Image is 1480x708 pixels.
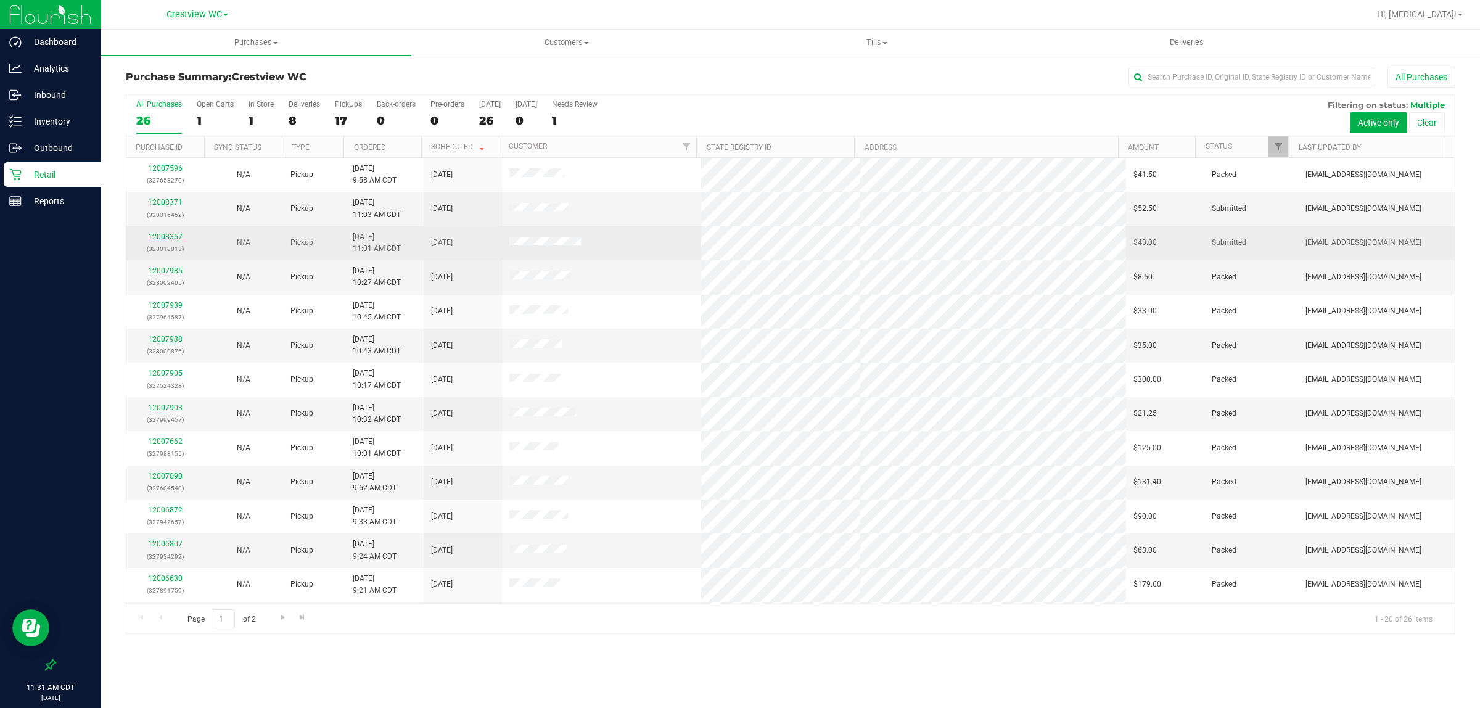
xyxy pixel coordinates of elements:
[290,203,313,215] span: Pickup
[335,100,362,109] div: PickUps
[290,476,313,488] span: Pickup
[1305,203,1421,215] span: [EMAIL_ADDRESS][DOMAIN_NAME]
[101,37,411,48] span: Purchases
[148,369,183,377] a: 12007905
[1133,442,1161,454] span: $125.00
[1133,578,1161,590] span: $179.60
[1133,305,1157,317] span: $33.00
[148,198,183,207] a: 12008371
[552,100,598,109] div: Needs Review
[353,538,397,562] span: [DATE] 9:24 AM CDT
[134,448,197,459] p: (327988155)
[353,573,397,596] span: [DATE] 9:21 AM CDT
[353,265,401,289] span: [DATE] 10:27 AM CDT
[431,203,453,215] span: [DATE]
[237,580,250,588] span: Not Applicable
[1328,100,1408,110] span: Filtering on status:
[1133,203,1157,215] span: $52.50
[1212,545,1236,556] span: Packed
[1212,476,1236,488] span: Packed
[134,516,197,528] p: (327942657)
[1212,305,1236,317] span: Packed
[1212,237,1246,249] span: Submitted
[9,36,22,48] inline-svg: Dashboard
[148,403,183,412] a: 12007903
[22,35,96,49] p: Dashboard
[353,471,397,494] span: [DATE] 9:52 AM CDT
[290,169,313,181] span: Pickup
[353,197,401,220] span: [DATE] 11:03 AM CDT
[411,30,721,56] a: Customers
[213,609,235,628] input: 1
[136,113,182,128] div: 26
[214,143,261,152] a: Sync Status
[148,164,183,173] a: 12007596
[1305,169,1421,181] span: [EMAIL_ADDRESS][DOMAIN_NAME]
[9,115,22,128] inline-svg: Inventory
[177,609,266,628] span: Page of 2
[431,142,487,151] a: Scheduled
[134,243,197,255] p: (328018813)
[1305,237,1421,249] span: [EMAIL_ADDRESS][DOMAIN_NAME]
[237,169,250,181] button: N/A
[1377,9,1457,19] span: Hi, [MEDICAL_DATA]!
[353,300,401,323] span: [DATE] 10:45 AM CDT
[1153,37,1220,48] span: Deliveries
[552,113,598,128] div: 1
[22,167,96,182] p: Retail
[134,482,197,494] p: (327604540)
[1032,30,1342,56] a: Deliveries
[237,512,250,521] span: Not Applicable
[1409,112,1445,133] button: Clear
[479,113,501,128] div: 26
[136,100,182,109] div: All Purchases
[9,62,22,75] inline-svg: Analytics
[237,271,250,283] button: N/A
[1305,408,1421,419] span: [EMAIL_ADDRESS][DOMAIN_NAME]
[134,277,197,289] p: (328002405)
[1133,511,1157,522] span: $90.00
[353,163,397,186] span: [DATE] 9:58 AM CDT
[290,305,313,317] span: Pickup
[1305,374,1421,385] span: [EMAIL_ADDRESS][DOMAIN_NAME]
[134,311,197,323] p: (327964587)
[22,61,96,76] p: Analytics
[197,100,234,109] div: Open Carts
[12,609,49,646] iframe: Resource center
[1133,237,1157,249] span: $43.00
[237,340,250,352] button: N/A
[6,682,96,693] p: 11:31 AM CDT
[148,540,183,548] a: 12006807
[431,271,453,283] span: [DATE]
[134,380,197,392] p: (327524328)
[1305,511,1421,522] span: [EMAIL_ADDRESS][DOMAIN_NAME]
[1305,476,1421,488] span: [EMAIL_ADDRESS][DOMAIN_NAME]
[148,437,183,446] a: 12007662
[237,476,250,488] button: N/A
[249,113,274,128] div: 1
[1133,545,1157,556] span: $63.00
[509,142,547,150] a: Customer
[431,340,453,352] span: [DATE]
[516,113,537,128] div: 0
[237,409,250,418] span: Not Applicable
[22,88,96,102] p: Inbound
[1212,408,1236,419] span: Packed
[134,345,197,357] p: (328000876)
[431,578,453,590] span: [DATE]
[249,100,274,109] div: In Store
[1133,408,1157,419] span: $21.25
[9,168,22,181] inline-svg: Retail
[237,545,250,556] button: N/A
[9,89,22,101] inline-svg: Inbound
[1212,169,1236,181] span: Packed
[290,511,313,522] span: Pickup
[722,37,1031,48] span: Tills
[1305,578,1421,590] span: [EMAIL_ADDRESS][DOMAIN_NAME]
[431,408,453,419] span: [DATE]
[237,237,250,249] button: N/A
[237,578,250,590] button: N/A
[289,100,320,109] div: Deliveries
[431,169,453,181] span: [DATE]
[1212,374,1236,385] span: Packed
